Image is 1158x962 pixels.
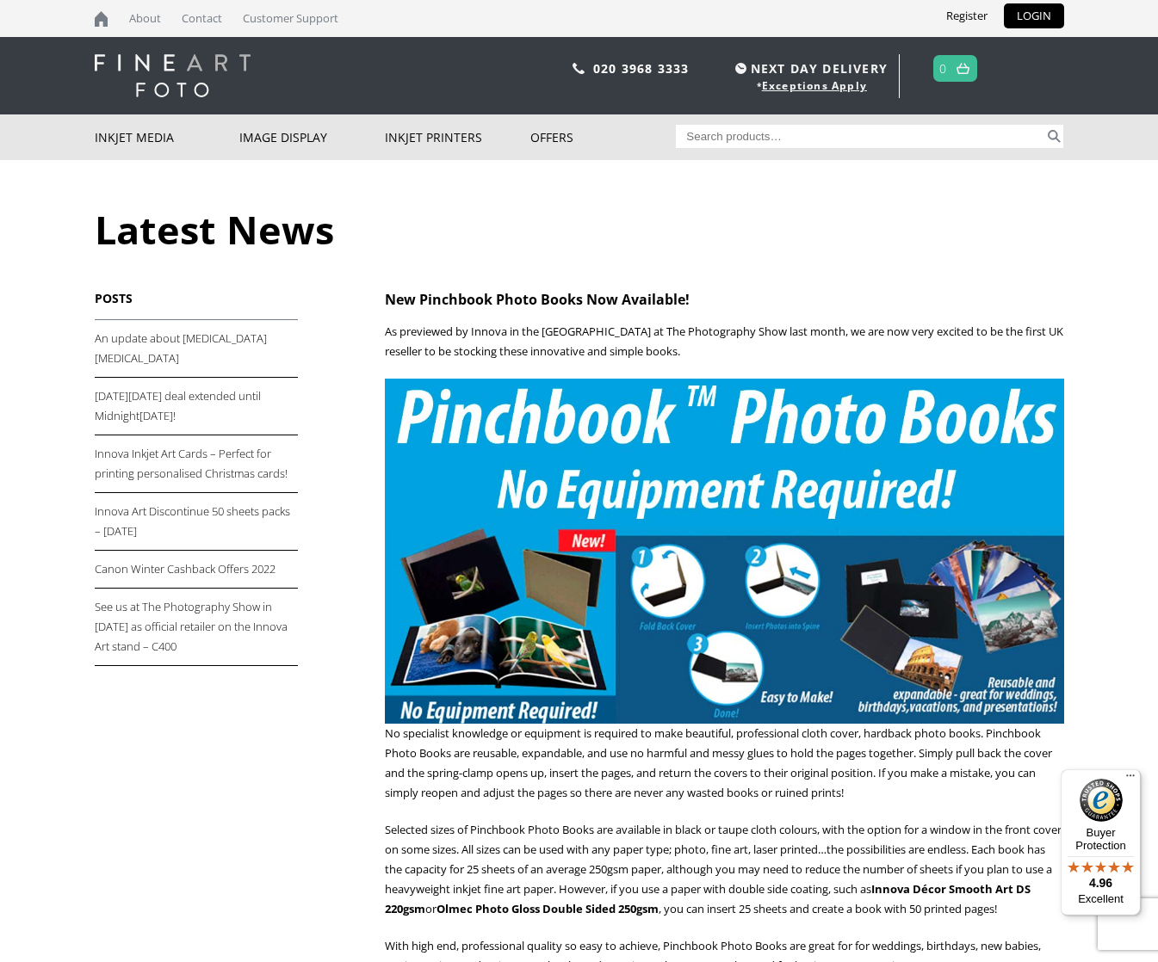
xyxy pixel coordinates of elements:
[1044,125,1064,148] button: Search
[731,59,888,78] span: NEXT DAY DELIVERY
[95,493,298,551] a: Innova Art Discontinue 50 sheets packs – [DATE]
[95,114,240,160] a: Inkjet Media
[939,56,947,81] a: 0
[437,901,659,916] a: Olmec Photo Gloss Double Sided 250gsm
[573,63,585,74] img: phone.svg
[1061,892,1141,906] p: Excellent
[239,114,385,160] a: Image Display
[1089,876,1112,890] span: 4.96
[385,724,1063,803] p: No specialist knowledge or equipment is required to make beautiful, professional cloth cover, har...
[735,63,746,74] img: time.svg
[95,54,251,97] img: logo-white.svg
[385,820,1063,919] p: Selected sizes of Pinchbook Photo Books are available in black or taupe cloth colours, with the o...
[676,125,1044,148] input: Search products…
[385,114,530,160] a: Inkjet Printers
[933,3,1000,28] a: Register
[95,589,298,666] a: See us at The Photography Show in [DATE] as official retailer on the Innova Art stand – C400
[762,78,867,93] a: Exceptions Apply
[385,322,1063,361] p: As previewed by Innova in the [GEOGRAPHIC_DATA] at The Photography Show last month, we are now ve...
[593,60,690,77] a: 020 3968 3333
[385,290,1063,309] h2: New Pinchbook Photo Books Now Available!
[385,379,1063,724] img: New Pinchbook Photo Books Now Available from Fine Art Foto
[385,881,1031,916] a: Innova Décor Smooth Art DS 220gsm
[1080,779,1123,822] img: Trusted Shops Trustmark
[1004,3,1064,28] a: LOGIN
[95,203,1064,256] h1: Latest News
[95,435,298,493] a: Innova Inkjet Art Cards – Perfect for printing personalised Christmas cards!
[95,290,298,306] h3: POSTS
[1061,769,1141,916] button: Trusted Shops TrustmarkBuyer Protection4.96Excellent
[95,378,298,435] a: [DATE][DATE] deal extended until Midnight[DATE]!
[1061,826,1141,852] p: Buyer Protection
[530,114,676,160] a: Offers
[1120,769,1141,790] button: Menu
[957,63,969,74] img: basket.svg
[95,551,298,589] a: Canon Winter Cashback Offers 2022
[95,320,298,378] a: An update about [MEDICAL_DATA] [MEDICAL_DATA]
